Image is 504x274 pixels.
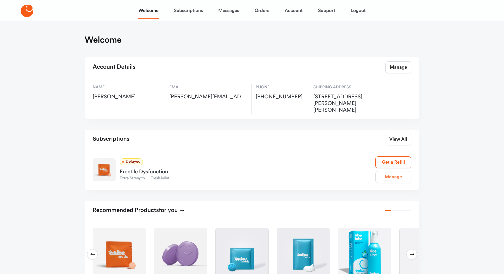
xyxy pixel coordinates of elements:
[120,165,375,181] a: Erectile DysfunctionExtra StrengthFresh Mint
[169,94,247,100] span: shawn.sills@gmail.com
[138,3,158,19] a: Welcome
[93,61,135,73] h2: Account Details
[93,84,161,90] span: Name
[85,35,122,45] h1: Welcome
[169,84,247,90] span: Email
[318,3,335,19] a: Support
[313,84,385,90] span: Shipping Address
[375,171,411,183] a: Manage
[120,176,148,180] span: Extra Strength
[93,158,116,181] img: Extra Strength
[93,94,161,100] span: [PERSON_NAME]
[256,94,305,100] span: [PHONE_NUMBER]
[285,3,303,19] a: Account
[93,205,184,217] h2: Recommended Products
[120,165,375,176] div: Erectile Dysfunction
[313,94,385,114] span: 6804 Concho Crk, Schertz, US, 78108
[256,84,305,90] span: Phone
[385,61,411,73] a: Manage
[375,156,411,168] a: Get a Refill
[351,3,366,19] a: Logout
[120,158,143,165] span: Delayed
[174,3,203,19] a: Subscriptions
[159,207,178,213] span: for you
[148,176,172,180] span: Fresh Mint
[218,3,239,19] a: Messages
[255,3,269,19] a: Orders
[93,134,129,145] h2: Subscriptions
[385,134,411,145] a: View All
